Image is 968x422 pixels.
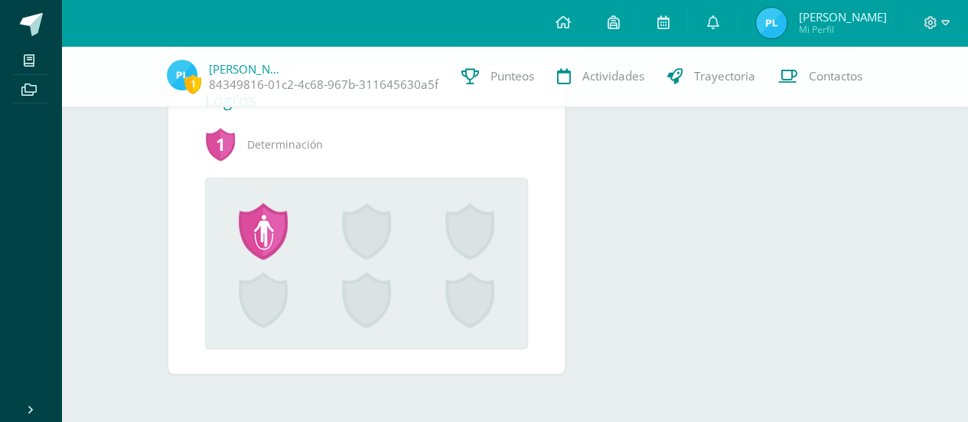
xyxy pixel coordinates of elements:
[184,74,201,93] span: 1
[694,68,755,84] span: Trayectoria
[798,9,886,25] span: [PERSON_NAME]
[167,60,197,90] img: d37e5747e56e7c5acfc542e9911819a8.png
[205,126,236,162] span: 1
[656,46,767,107] a: Trayectoria
[809,68,862,84] span: Contactos
[582,68,644,84] span: Actividades
[546,46,656,107] a: Actividades
[798,23,886,36] span: Mi Perfil
[756,8,787,38] img: d37e5747e56e7c5acfc542e9911819a8.png
[209,77,438,93] a: 84349816-01c2-4c68-967b-311645630a5f
[767,46,874,107] a: Contactos
[209,61,285,77] a: [PERSON_NAME]
[450,46,546,107] a: Punteos
[491,68,534,84] span: Punteos
[205,123,516,165] span: Determinación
